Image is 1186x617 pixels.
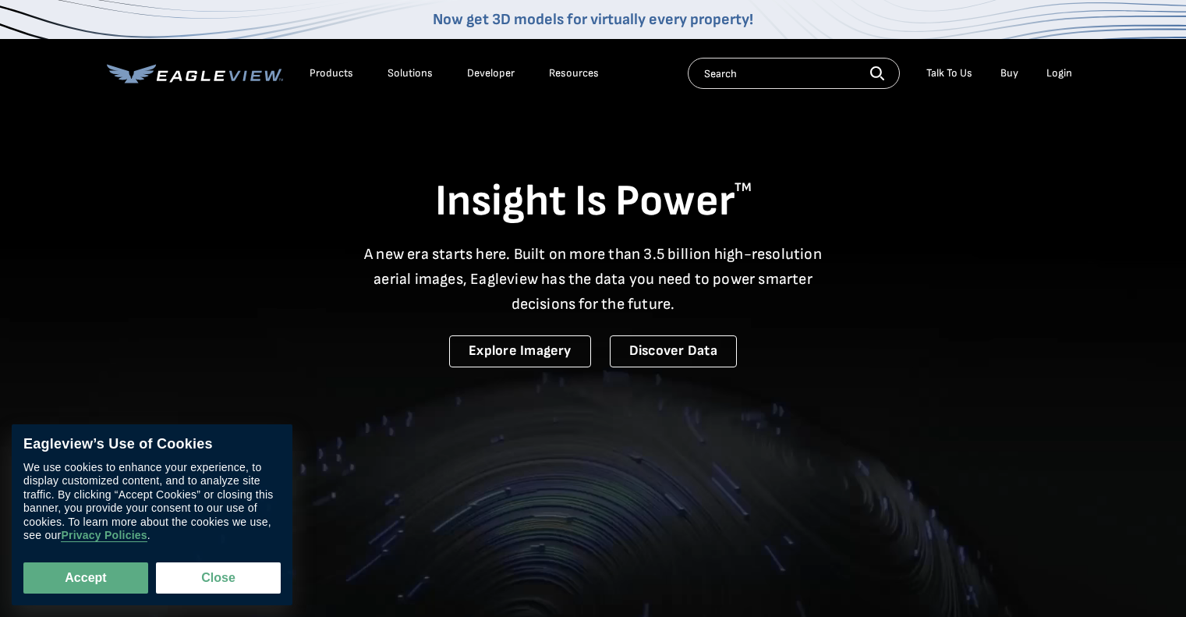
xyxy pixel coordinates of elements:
[549,66,599,80] div: Resources
[355,242,832,317] p: A new era starts here. Built on more than 3.5 billion high-resolution aerial images, Eagleview ha...
[61,530,147,543] a: Privacy Policies
[688,58,900,89] input: Search
[735,180,752,195] sup: TM
[467,66,515,80] a: Developer
[107,175,1080,229] h1: Insight Is Power
[23,461,281,543] div: We use cookies to enhance your experience, to display customized content, and to analyze site tra...
[1000,66,1018,80] a: Buy
[23,562,148,594] button: Accept
[156,562,281,594] button: Close
[926,66,972,80] div: Talk To Us
[1046,66,1072,80] div: Login
[433,10,753,29] a: Now get 3D models for virtually every property!
[610,335,737,367] a: Discover Data
[449,335,591,367] a: Explore Imagery
[310,66,353,80] div: Products
[23,436,281,453] div: Eagleview’s Use of Cookies
[388,66,433,80] div: Solutions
